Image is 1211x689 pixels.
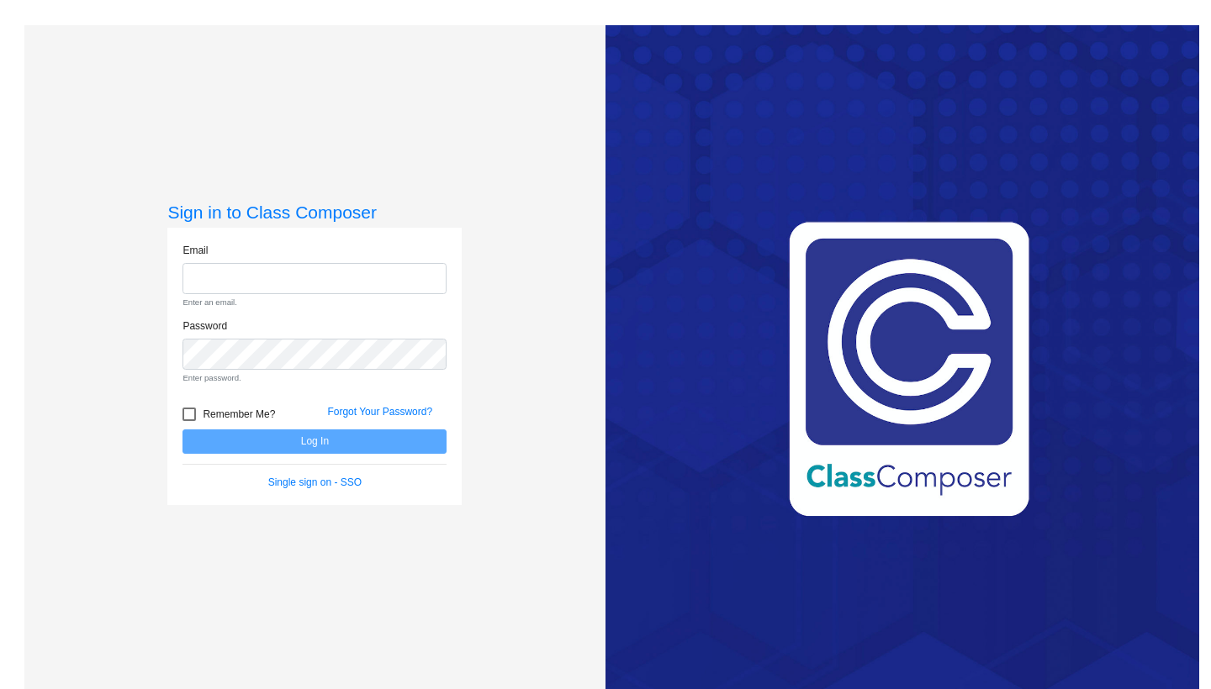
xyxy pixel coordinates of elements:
a: Forgot Your Password? [327,406,432,418]
span: Remember Me? [203,404,275,424]
label: Email [182,243,208,258]
small: Enter password. [182,372,447,384]
button: Log In [182,429,447,454]
small: Enter an email. [182,297,447,308]
label: Password [182,318,227,334]
h3: Sign in to Class Composer [167,202,462,223]
a: Single sign on - SSO [268,476,362,488]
